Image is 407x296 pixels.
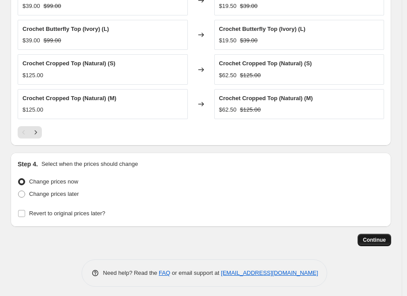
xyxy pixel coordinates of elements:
[44,3,61,9] span: $99.00
[30,126,42,139] button: Next
[219,106,237,113] span: $62.50
[18,160,38,169] h2: Step 4.
[22,95,116,101] span: Crochet Cropped Top (Natural) (M)
[219,60,312,67] span: Crochet Cropped Top (Natural) (S)
[22,72,43,79] span: $125.00
[29,210,105,217] span: Revert to original prices later?
[240,37,258,44] span: $39.00
[170,270,221,276] span: or email support at
[44,37,61,44] span: $99.00
[358,234,391,246] button: Continue
[22,37,40,44] span: $39.00
[221,270,318,276] a: [EMAIL_ADDRESS][DOMAIN_NAME]
[29,178,78,185] span: Change prices now
[219,3,237,9] span: $19.50
[18,126,42,139] nav: Pagination
[219,72,237,79] span: $62.50
[22,26,109,32] span: Crochet Butterfly Top (Ivory) (L)
[363,236,386,244] span: Continue
[22,106,43,113] span: $125.00
[41,160,138,169] p: Select when the prices should change
[103,270,159,276] span: Need help? Read the
[240,3,258,9] span: $39.00
[22,3,40,9] span: $39.00
[240,72,261,79] span: $125.00
[219,95,313,101] span: Crochet Cropped Top (Natural) (M)
[219,37,237,44] span: $19.50
[159,270,170,276] a: FAQ
[219,26,306,32] span: Crochet Butterfly Top (Ivory) (L)
[240,106,261,113] span: $125.00
[22,60,116,67] span: Crochet Cropped Top (Natural) (S)
[29,191,79,197] span: Change prices later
